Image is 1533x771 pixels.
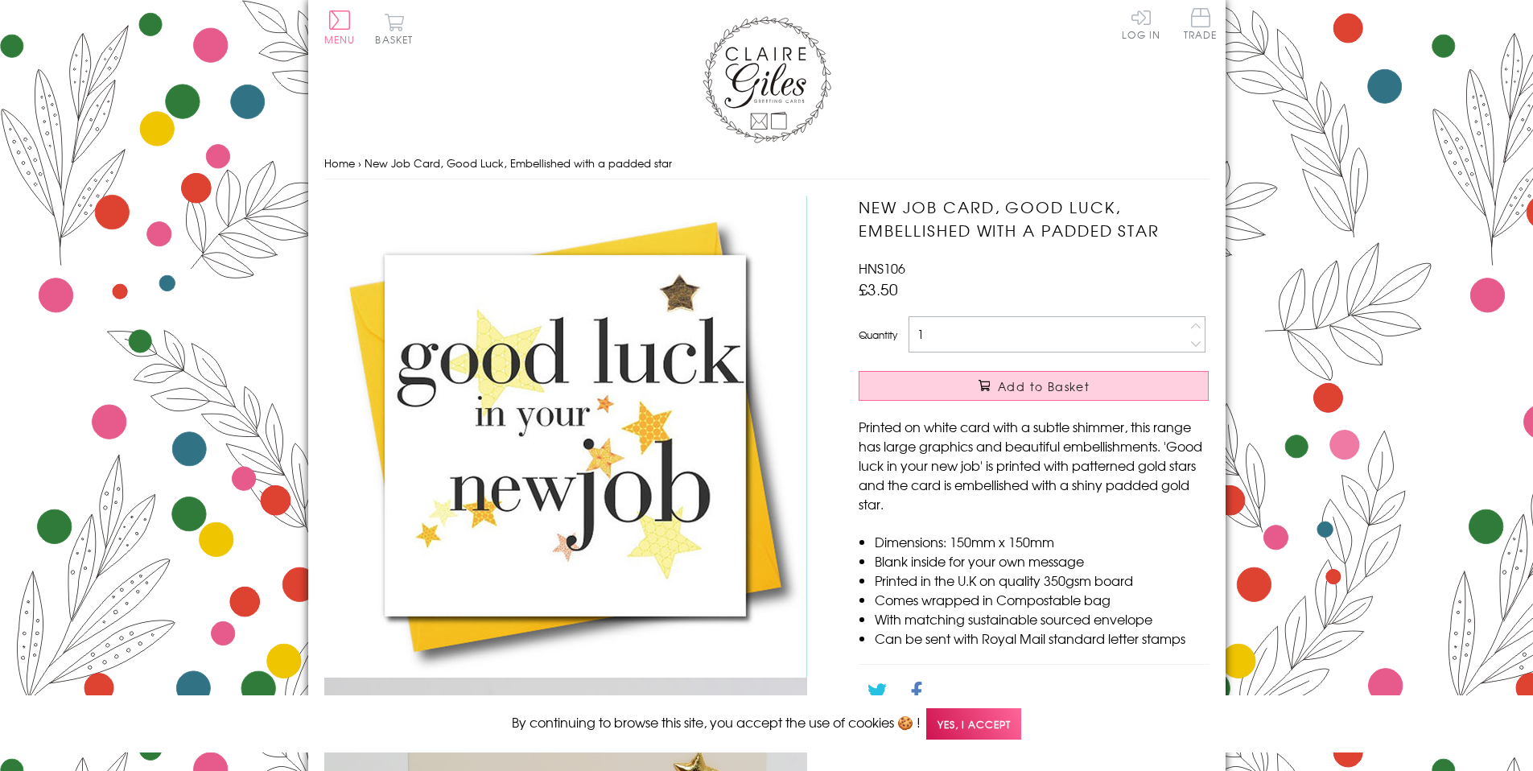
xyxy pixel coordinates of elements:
[324,32,356,47] span: Menu
[324,155,355,171] a: Home
[926,708,1021,740] span: Yes, I accept
[859,417,1209,513] p: Printed on white card with a subtle shimmer, this range has large graphics and beautiful embellis...
[1122,8,1160,39] a: Log In
[1184,8,1218,39] span: Trade
[875,571,1209,590] li: Printed in the U.K on quality 350gsm board
[365,155,672,171] span: New Job Card, Good Luck, Embellished with a padded star
[859,278,898,300] span: £3.50
[875,551,1209,571] li: Blank inside for your own message
[998,378,1090,394] span: Add to Basket
[324,196,807,678] img: New Job Card, Good Luck, Embellished with a padded star
[703,16,831,143] img: Claire Giles Greetings Cards
[875,609,1209,629] li: With matching sustainable sourced envelope
[875,629,1209,648] li: Can be sent with Royal Mail standard letter stamps
[859,258,905,278] span: HNS106
[875,590,1209,609] li: Comes wrapped in Compostable bag
[859,328,897,342] label: Quantity
[324,10,356,44] button: Menu
[373,13,417,44] button: Basket
[875,532,1209,551] li: Dimensions: 150mm x 150mm
[1184,8,1218,43] a: Trade
[358,155,361,171] span: ›
[859,371,1209,401] button: Add to Basket
[859,196,1209,242] h1: New Job Card, Good Luck, Embellished with a padded star
[324,147,1210,180] nav: breadcrumbs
